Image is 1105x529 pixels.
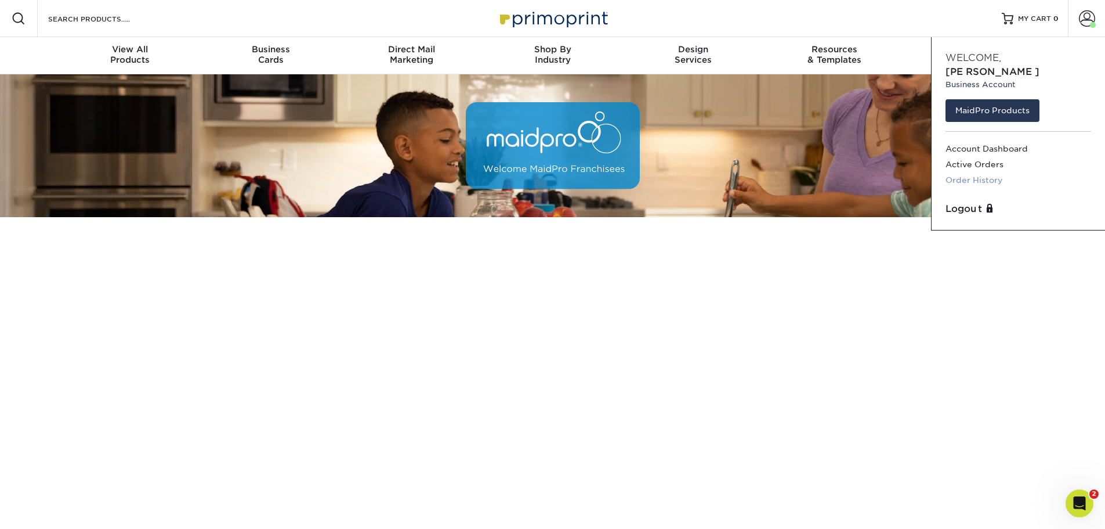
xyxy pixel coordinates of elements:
a: Direct MailMarketing [341,37,482,74]
div: Cards [200,44,341,65]
input: SEARCH PRODUCTS..... [47,12,160,26]
small: Business Account [945,79,1091,90]
span: MY CART [1018,14,1051,24]
a: MaidPro Products [945,99,1039,121]
span: Welcome, [945,52,1001,63]
a: Active Orders [945,157,1091,172]
img: Primoprint [495,6,611,31]
a: Contact& Support [905,37,1046,74]
div: Services [623,44,764,65]
a: Logout [945,202,1091,216]
iframe: Intercom live chat [1066,490,1093,517]
a: Shop ByIndustry [482,37,623,74]
a: DesignServices [623,37,764,74]
span: Contact [905,44,1046,55]
a: Order History [945,172,1091,188]
div: & Support [905,44,1046,65]
span: [PERSON_NAME] [945,66,1039,77]
div: Marketing [341,44,482,65]
div: Products [60,44,201,65]
span: Shop By [482,44,623,55]
span: Direct Mail [341,44,482,55]
span: View All [60,44,201,55]
a: View AllProducts [60,37,201,74]
span: Design [623,44,764,55]
div: Industry [482,44,623,65]
img: MaidPro [466,102,640,189]
a: Resources& Templates [764,37,905,74]
span: 2 [1089,490,1099,499]
div: & Templates [764,44,905,65]
a: Account Dashboard [945,141,1091,157]
span: Business [200,44,341,55]
span: 0 [1053,15,1059,23]
span: Resources [764,44,905,55]
a: BusinessCards [200,37,341,74]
